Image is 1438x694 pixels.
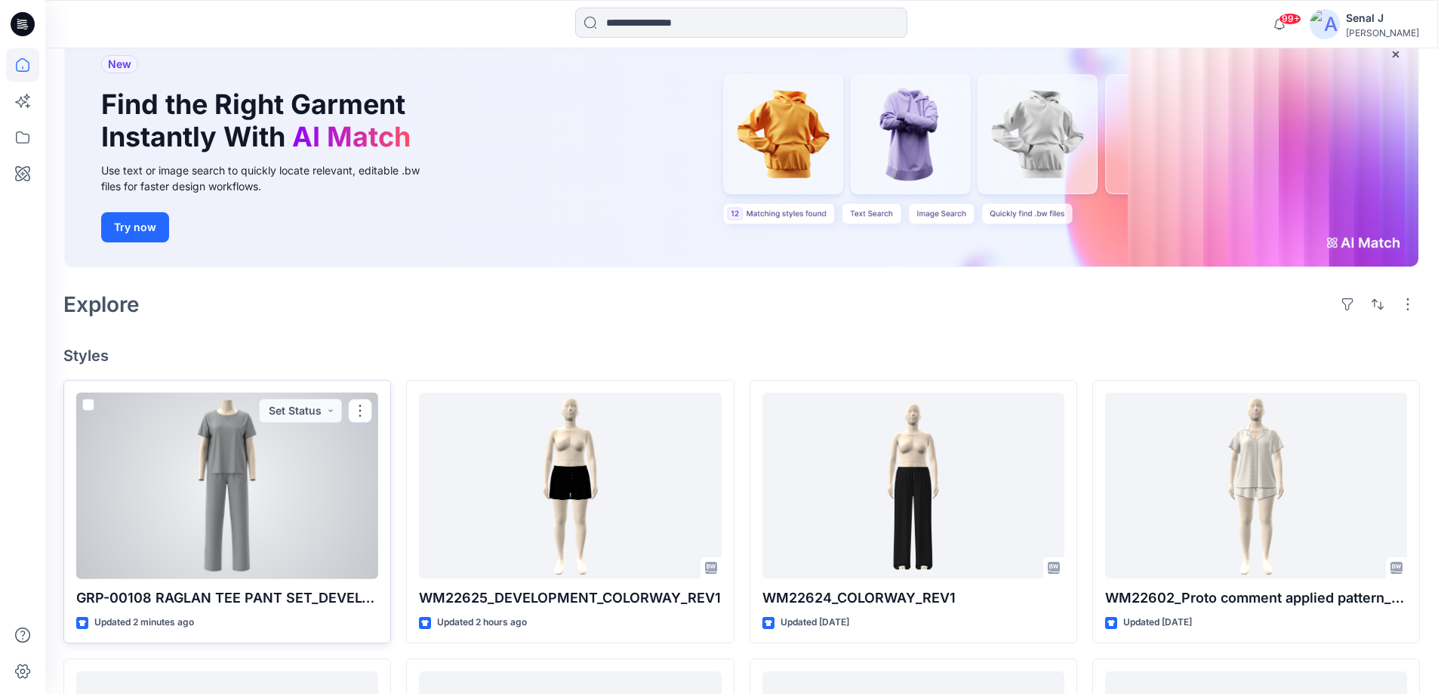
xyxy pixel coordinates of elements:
a: GRP-00108 RAGLAN TEE PANT SET_DEVELOPMENT [76,393,378,579]
p: Updated 2 minutes ago [94,615,194,631]
span: 99+ [1279,13,1301,25]
a: WM22625_DEVELOPMENT_COLORWAY_REV1 [419,393,721,579]
a: WM22624_COLORWAY_REV1 [762,393,1064,579]
h1: Find the Right Garment Instantly With [101,88,418,153]
div: Senal J [1346,9,1419,27]
p: WM22602_Proto comment applied pattern_REV4 [1105,588,1407,609]
span: New [108,55,131,73]
p: Updated [DATE] [781,615,849,631]
span: AI Match [292,120,411,153]
p: Updated 2 hours ago [437,615,527,631]
p: WM22624_COLORWAY_REV1 [762,588,1064,609]
div: [PERSON_NAME] [1346,27,1419,39]
p: WM22625_DEVELOPMENT_COLORWAY_REV1 [419,588,721,609]
h4: Styles [63,347,1420,365]
p: Updated [DATE] [1123,615,1192,631]
img: avatar [1310,9,1340,39]
p: GRP-00108 RAGLAN TEE PANT SET_DEVELOPMENT [76,588,378,609]
button: Try now [101,212,169,242]
div: Use text or image search to quickly locate relevant, editable .bw files for faster design workflows. [101,162,441,194]
a: WM22602_Proto comment applied pattern_REV4 [1105,393,1407,579]
h2: Explore [63,292,140,316]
